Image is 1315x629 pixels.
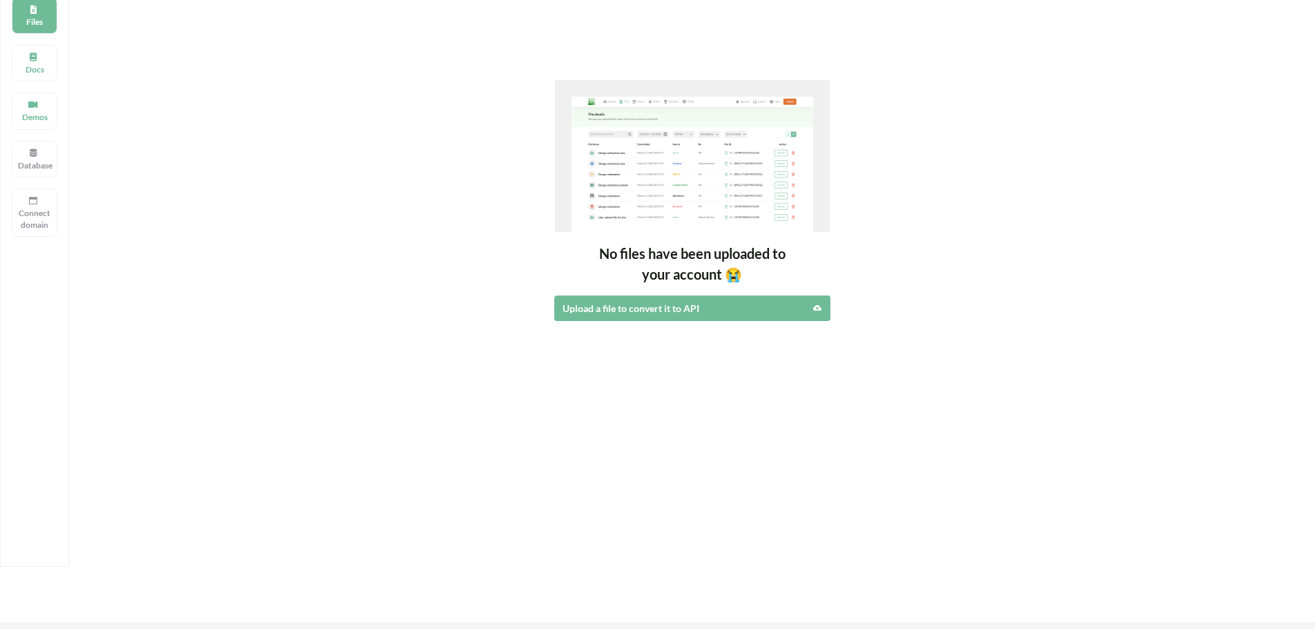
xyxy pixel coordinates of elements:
[18,16,51,28] p: Files
[18,111,51,123] p: Demos
[599,245,786,282] span: No files have been uploaded to your account 😭
[18,159,51,171] p: Database
[555,80,830,232] img: No files uploaded
[18,64,51,75] p: Docs
[554,296,830,321] button: Upload a file to convert it to API
[563,301,756,316] div: Upload a file to convert it to API
[18,207,51,231] p: Connect domain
